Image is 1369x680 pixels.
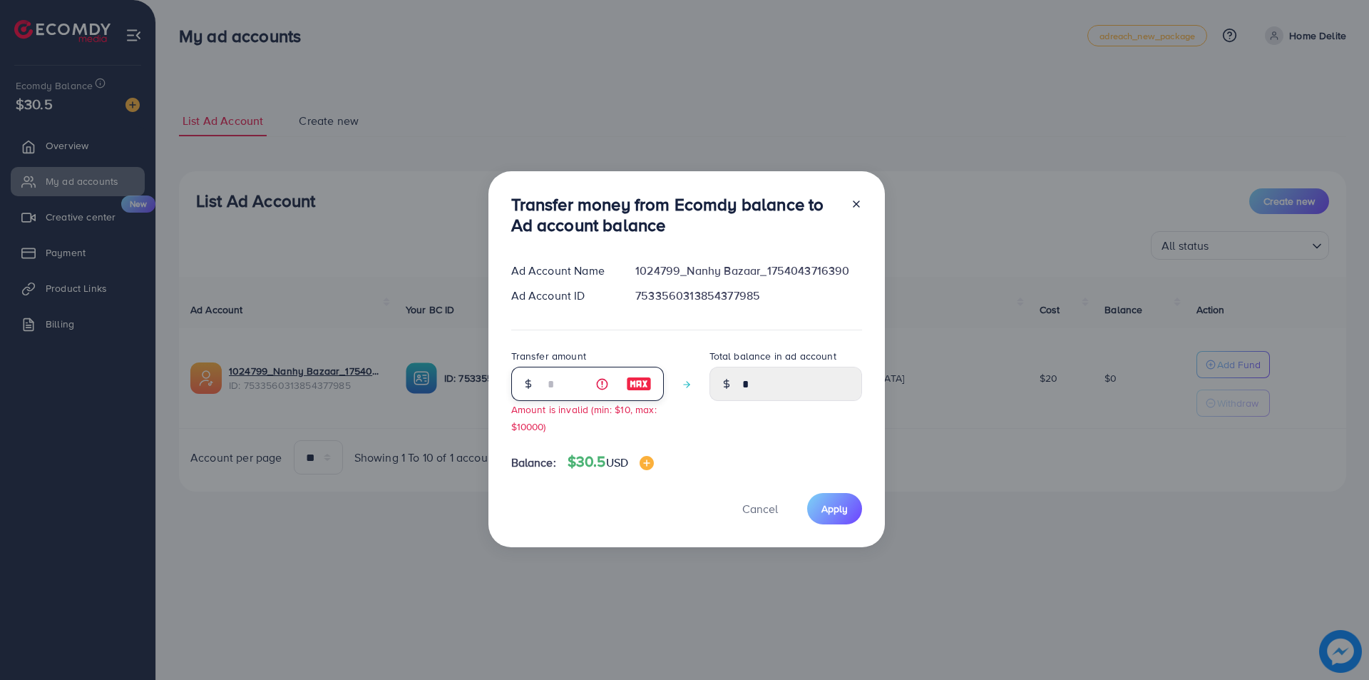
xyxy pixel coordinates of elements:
div: 7533560313854377985 [624,288,873,304]
div: 1024799_Nanhy Bazaar_1754043716390 [624,263,873,279]
button: Apply [807,493,862,524]
h3: Transfer money from Ecomdy balance to Ad account balance [511,194,839,235]
span: Apply [821,502,848,516]
div: Ad Account Name [500,263,625,279]
img: image [626,375,652,392]
small: Amount is invalid (min: $10, max: $10000) [511,402,657,432]
img: image [640,456,654,470]
label: Transfer amount [511,349,586,363]
h4: $30.5 [568,453,654,471]
button: Cancel [724,493,796,524]
span: Balance: [511,455,556,471]
div: Ad Account ID [500,288,625,304]
span: Cancel [742,501,778,517]
span: USD [606,455,628,470]
label: Total balance in ad account [709,349,836,363]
